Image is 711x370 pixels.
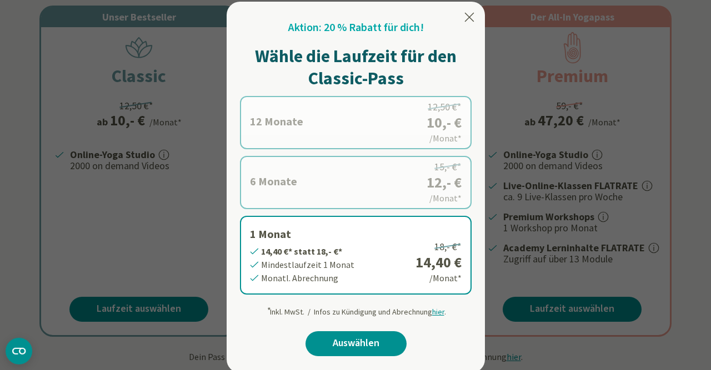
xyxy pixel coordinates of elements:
h2: Aktion: 20 % Rabatt für dich! [288,19,424,36]
span: hier [432,307,444,317]
a: Auswählen [306,331,407,356]
button: CMP-Widget öffnen [6,338,32,364]
h1: Wähle die Laufzeit für den Classic-Pass [240,45,472,89]
div: Inkl. MwSt. / Infos zu Kündigung und Abrechnung . [266,301,446,318]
